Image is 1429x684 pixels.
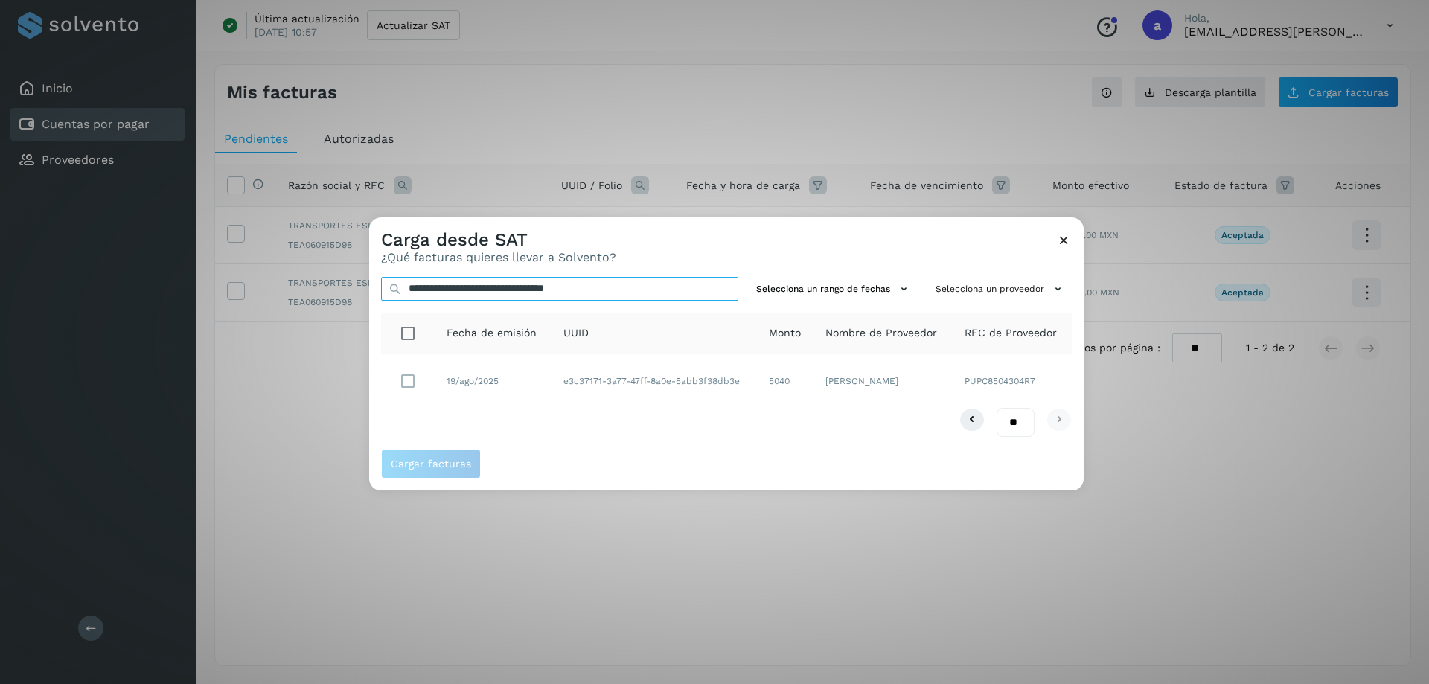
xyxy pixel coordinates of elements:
[813,354,953,408] td: [PERSON_NAME]
[447,325,537,341] span: Fecha de emisión
[381,229,616,251] h3: Carga desde SAT
[825,325,937,341] span: Nombre de Proveedor
[757,354,814,408] td: 5040
[381,449,481,479] button: Cargar facturas
[953,354,1072,408] td: PUPC8504304R7
[930,277,1072,301] button: Selecciona un proveedor
[750,277,918,301] button: Selecciona un rango de fechas
[769,325,801,341] span: Monto
[563,325,589,341] span: UUID
[552,354,757,408] td: e3c37171-3a77-47ff-8a0e-5abb3f38db3e
[965,325,1057,341] span: RFC de Proveedor
[381,250,616,264] p: ¿Qué facturas quieres llevar a Solvento?
[435,354,552,408] td: 19/ago/2025
[391,458,471,469] span: Cargar facturas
